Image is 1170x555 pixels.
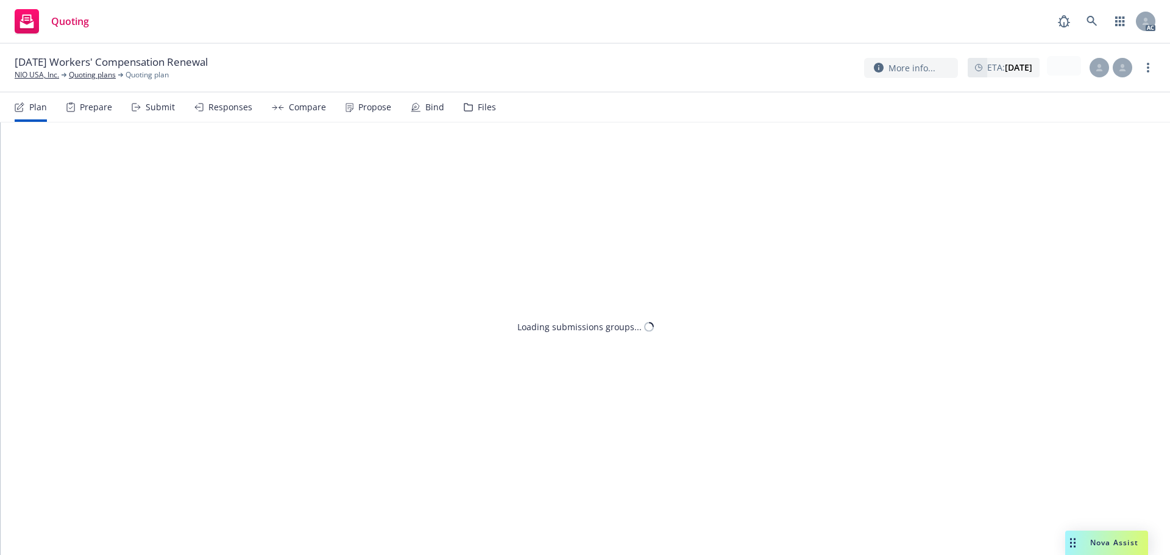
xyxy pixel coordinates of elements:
button: Nova Assist [1065,531,1148,555]
span: [DATE] Workers' Compensation Renewal [15,55,208,69]
div: Responses [208,102,252,112]
div: Propose [358,102,391,112]
span: Nova Assist [1090,537,1138,548]
div: Prepare [80,102,112,112]
span: ETA : [987,61,1032,74]
span: Quoting [51,16,89,26]
a: Quoting plans [69,69,116,80]
a: NIO USA, Inc. [15,69,59,80]
a: Search [1080,9,1104,34]
div: Compare [289,102,326,112]
div: Drag to move [1065,531,1080,555]
a: Quoting [10,4,94,38]
button: More info... [864,58,958,78]
div: Loading submissions groups... [517,320,642,333]
a: Report a Bug [1052,9,1076,34]
div: Files [478,102,496,112]
a: Switch app [1108,9,1132,34]
div: Plan [29,102,47,112]
a: more [1141,60,1155,75]
strong: [DATE] [1005,62,1032,73]
div: Bind [425,102,444,112]
span: More info... [888,62,935,74]
div: Submit [146,102,175,112]
span: Quoting plan [126,69,169,80]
